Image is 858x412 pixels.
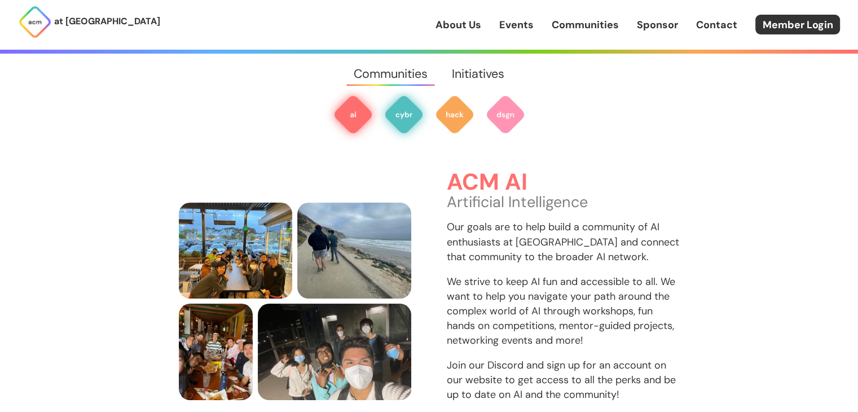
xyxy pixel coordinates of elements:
img: ACM Logo [18,5,52,39]
p: Join our Discord and sign up for an account on our website to get access to all the perks and be ... [447,358,680,402]
p: at [GEOGRAPHIC_DATA] [54,14,160,29]
a: Events [499,17,534,32]
a: Sponsor [637,17,678,32]
img: a bunch of people sitting and smiling at a table [179,304,253,400]
img: members sitting at a table smiling [179,203,293,299]
a: Communities [552,17,619,32]
p: Our goals are to help build a community of AI enthusiasts at [GEOGRAPHIC_DATA] and connect that c... [447,220,680,264]
a: Contact [696,17,737,32]
img: ACM AI [333,94,373,135]
p: Artificial Intelligence [447,195,680,209]
a: Communities [341,54,439,94]
a: Initiatives [440,54,517,94]
img: ACM Design [485,94,526,135]
img: ACM Cyber [384,94,424,135]
p: We strive to keep AI fun and accessible to all. We want to help you navigate your path around the... [447,274,680,348]
a: at [GEOGRAPHIC_DATA] [18,5,160,39]
img: three people, one holding a massive water jug, hiking by the sea [297,203,411,299]
a: Member Login [755,15,840,34]
img: ACM Hack [434,94,475,135]
h3: ACM AI [447,170,680,195]
a: About Us [435,17,481,32]
img: people masked outside the elevators at Nobel Drive Station [258,304,411,400]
